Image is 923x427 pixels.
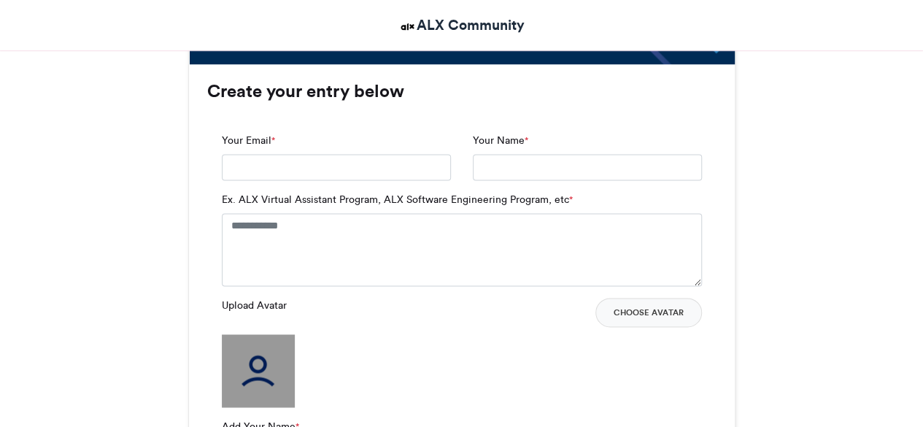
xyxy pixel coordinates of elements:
label: Ex. ALX Virtual Assistant Program, ALX Software Engineering Program, etc [222,192,573,207]
label: Upload Avatar [222,298,287,313]
img: user_filled.png [222,334,295,407]
label: Your Name [473,133,528,148]
a: ALX Community [398,15,525,36]
label: Your Email [222,133,275,148]
img: ALX Community [398,18,417,36]
button: Choose Avatar [595,298,702,327]
h3: Create your entry below [207,82,717,100]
